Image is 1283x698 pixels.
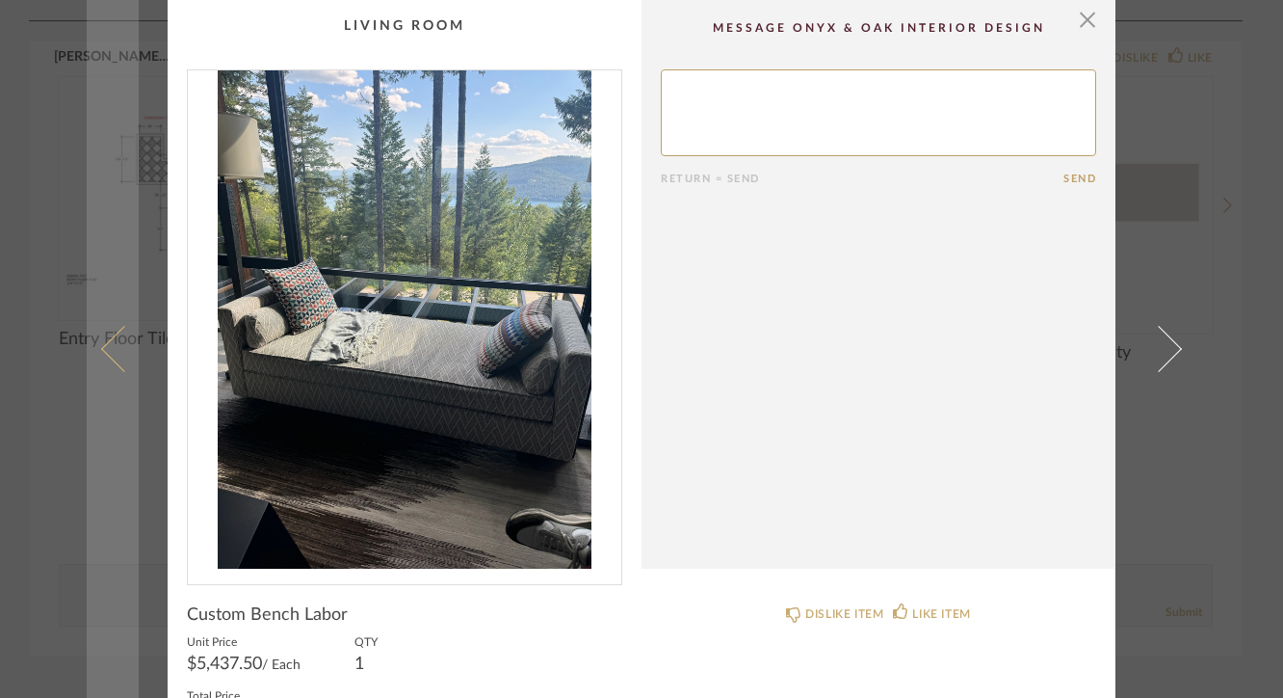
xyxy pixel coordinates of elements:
label: QTY [354,633,378,649]
span: Custom Bench Labor [187,604,348,626]
label: Unit Price [187,633,301,649]
img: 917dccf7-49e6-46dc-98a3-ba9495f94087_1000x1000.jpg [188,70,621,569]
div: 0 [188,70,621,569]
div: 1 [354,657,378,672]
div: DISLIKE ITEM [805,604,883,624]
button: Send [1063,173,1096,185]
span: / Each [262,658,301,672]
span: $5,437.50 [187,656,262,673]
div: LIKE ITEM [912,604,970,624]
div: Return = Send [661,173,1063,185]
